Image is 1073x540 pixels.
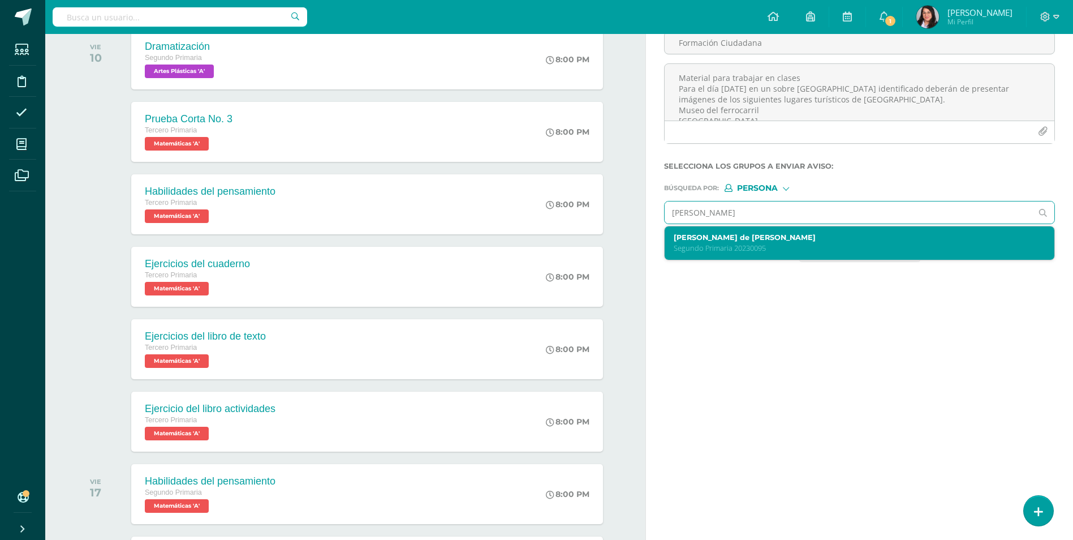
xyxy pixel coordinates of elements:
[90,486,101,499] div: 17
[947,17,1012,27] span: Mi Perfil
[664,185,719,191] span: Búsqueda por :
[546,272,589,282] div: 8:00 PM
[90,478,101,486] div: VIE
[674,243,1029,253] p: Segundo Primaria 20230095
[665,32,1054,54] input: Titulo
[665,202,1032,224] input: Ej. Mario Galindo
[546,417,589,427] div: 8:00 PM
[725,184,809,192] div: [object Object]
[947,7,1012,18] span: [PERSON_NAME]
[145,258,250,270] div: Ejercicios del cuaderno
[145,41,217,53] div: Dramatización
[145,199,197,207] span: Tercero Primaria
[674,233,1029,242] label: [PERSON_NAME] de [PERSON_NAME]
[145,137,209,151] span: Matemáticas 'A'
[145,271,197,279] span: Tercero Primaria
[145,403,275,415] div: Ejercicio del libro actividades
[53,7,307,27] input: Busca un usuario...
[145,427,209,440] span: Matemáticas 'A'
[145,344,197,352] span: Tercero Primaria
[664,162,1055,170] label: Selecciona los grupos a enviar aviso :
[916,6,939,28] img: c13c807260b80c66525ee0a64c8e0972.png
[90,51,102,65] div: 10
[145,282,209,295] span: Matemáticas 'A'
[884,15,897,27] span: 1
[145,475,275,487] div: Habilidades del pensamiento
[145,331,266,342] div: Ejercicios del libro de texto
[737,185,778,191] span: Persona
[145,488,202,496] span: Segundo Primaria
[665,64,1054,121] textarea: Material para trabajar en clases Para el día [DATE] en un sobre [GEOGRAPHIC_DATA] identificado de...
[145,186,275,198] div: Habilidades del pensamiento
[145,54,202,62] span: Segundo Primaria
[145,65,214,78] span: Artes Plásticas 'A'
[546,199,589,209] div: 8:00 PM
[145,499,209,513] span: Matemáticas 'A'
[546,127,589,137] div: 8:00 PM
[546,344,589,354] div: 8:00 PM
[90,43,102,51] div: VIE
[145,113,232,125] div: Prueba Corta No. 3
[145,126,197,134] span: Tercero Primaria
[546,489,589,499] div: 8:00 PM
[145,354,209,368] span: Matemáticas 'A'
[546,54,589,65] div: 8:00 PM
[145,209,209,223] span: Matemáticas 'A'
[145,416,197,424] span: Tercero Primaria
